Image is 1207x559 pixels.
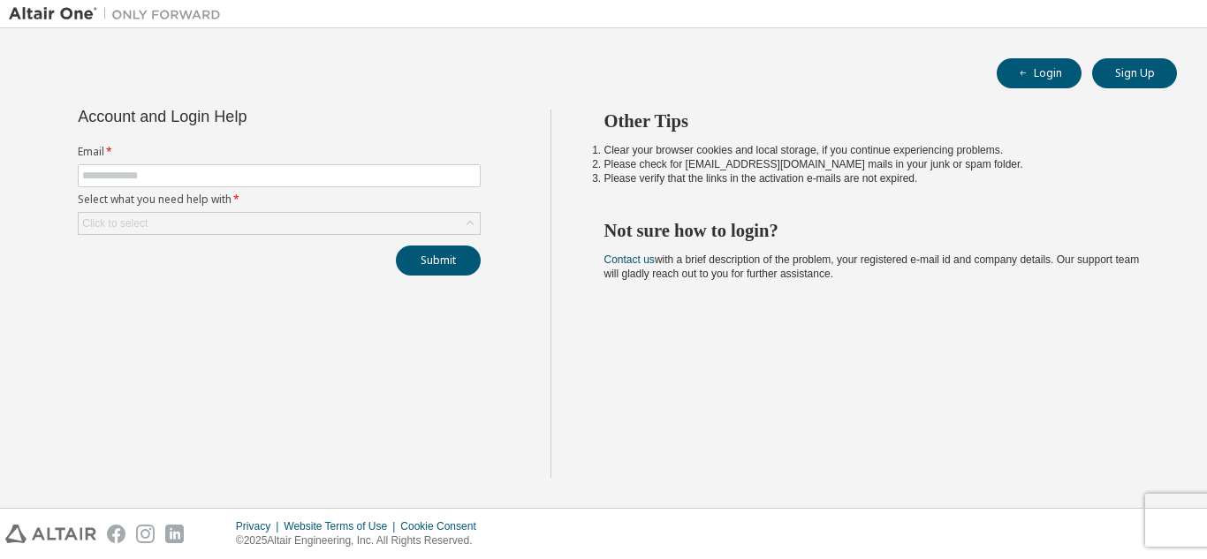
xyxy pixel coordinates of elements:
[604,171,1146,185] li: Please verify that the links in the activation e-mails are not expired.
[284,519,400,533] div: Website Terms of Use
[236,533,487,548] p: © 2025 Altair Engineering, Inc. All Rights Reserved.
[396,246,481,276] button: Submit
[236,519,284,533] div: Privacy
[136,525,155,543] img: instagram.svg
[9,5,230,23] img: Altair One
[78,110,400,124] div: Account and Login Help
[1092,58,1177,88] button: Sign Up
[165,525,184,543] img: linkedin.svg
[604,253,1140,280] span: with a brief description of the problem, your registered e-mail id and company details. Our suppo...
[79,213,480,234] div: Click to select
[400,519,486,533] div: Cookie Consent
[5,525,96,543] img: altair_logo.svg
[604,143,1146,157] li: Clear your browser cookies and local storage, if you continue experiencing problems.
[604,110,1146,132] h2: Other Tips
[107,525,125,543] img: facebook.svg
[997,58,1082,88] button: Login
[82,216,148,230] div: Click to select
[78,193,481,207] label: Select what you need help with
[604,253,655,266] a: Contact us
[604,157,1146,171] li: Please check for [EMAIL_ADDRESS][DOMAIN_NAME] mails in your junk or spam folder.
[78,145,481,159] label: Email
[604,219,1146,242] h2: Not sure how to login?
